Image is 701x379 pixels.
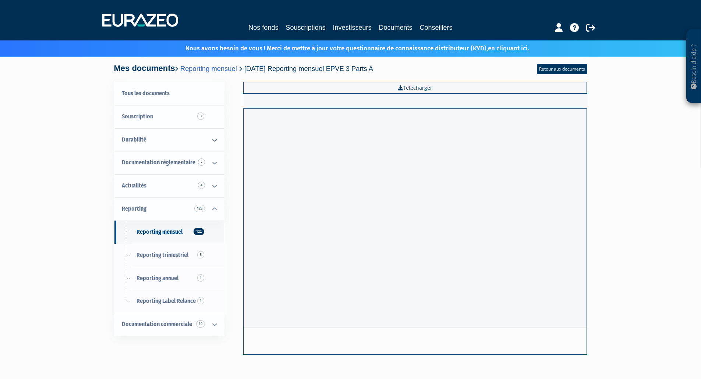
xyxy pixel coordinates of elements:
a: Conseillers [420,22,453,33]
a: Documents [379,22,413,33]
span: Reporting annuel [137,275,178,282]
span: 7 [198,158,205,166]
img: 1732889491-logotype_eurazeo_blanc_rvb.png [102,14,178,27]
a: Reporting mensuel122 [114,221,224,244]
p: Besoin d'aide ? [690,33,698,100]
span: 10 [196,320,205,328]
a: Reporting 129 [114,197,224,221]
span: Durabilité [122,136,146,143]
span: 1 [197,297,204,304]
a: Documentation commerciale 10 [114,313,224,336]
span: Documentation règlementaire [122,159,195,166]
a: en cliquant ici. [488,44,529,52]
a: Souscriptions [286,22,325,33]
a: Reporting mensuel [180,65,237,72]
a: Retour aux documents [537,64,587,74]
span: 129 [194,205,205,212]
span: Reporting Label Relance [137,297,196,304]
a: Tous les documents [114,82,224,105]
span: 3 [197,112,204,120]
span: Documentation commerciale [122,321,192,328]
a: Reporting trimestriel5 [114,244,224,267]
a: Investisseurs [333,22,371,33]
a: Nos fonds [248,22,278,33]
span: 1 [197,274,204,282]
a: Télécharger [243,82,587,94]
a: Durabilité [114,128,224,151]
span: Reporting mensuel [137,228,183,235]
a: Reporting annuel1 [114,267,224,290]
h4: Mes documents [114,64,373,73]
a: Actualités 4 [114,174,224,197]
span: Reporting [122,205,146,212]
span: Reporting trimestriel [137,251,188,258]
a: Documentation règlementaire 7 [114,151,224,174]
a: Souscription3 [114,105,224,128]
span: 5 [197,251,204,258]
span: Actualités [122,182,146,189]
span: Souscription [122,113,153,120]
a: Reporting Label Relance1 [114,290,224,313]
span: [DATE] Reporting mensuel EPVE 3 Parts A [244,65,373,72]
span: 122 [194,228,204,235]
span: 4 [198,182,205,189]
p: Nous avons besoin de vous ! Merci de mettre à jour votre questionnaire de connaissance distribute... [164,42,529,53]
